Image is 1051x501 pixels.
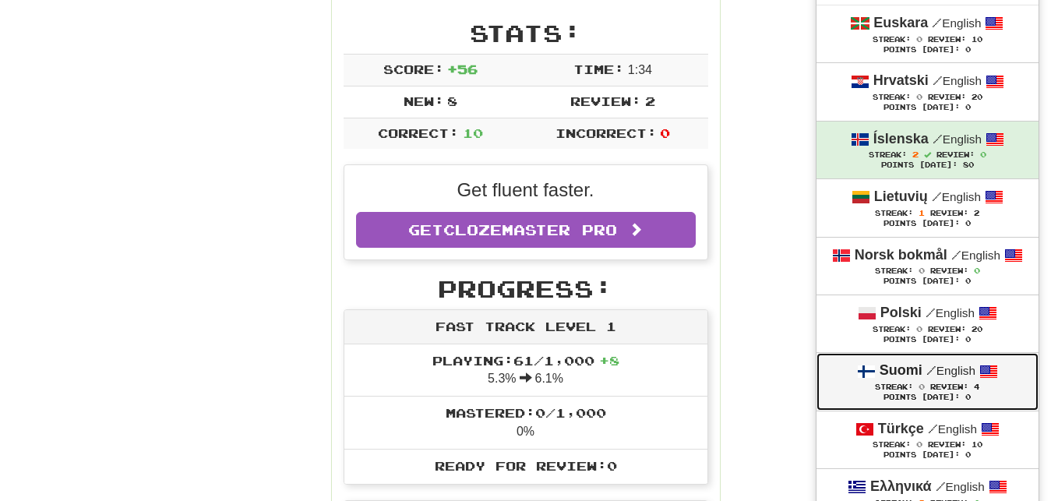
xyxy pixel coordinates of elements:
[832,219,1023,229] div: Points [DATE]: 0
[928,440,966,449] span: Review:
[356,177,696,203] p: Get fluent faster.
[916,439,922,449] span: 0
[443,221,617,238] span: Clozemaster Pro
[936,150,975,159] span: Review:
[832,277,1023,287] div: Points [DATE]: 0
[930,209,968,217] span: Review:
[356,212,696,248] a: GetClozemaster Pro
[555,125,657,140] span: Incorrect:
[974,209,979,217] span: 2
[404,93,444,108] span: New:
[447,62,478,76] span: + 56
[832,161,1023,171] div: Points [DATE]: 80
[928,325,966,333] span: Review:
[930,266,968,275] span: Review:
[878,421,924,436] strong: Türkçe
[936,479,946,493] span: /
[463,125,483,140] span: 10
[926,363,936,377] span: /
[974,266,980,275] span: 0
[924,151,931,158] span: Streak includes today.
[932,189,942,203] span: /
[432,353,619,368] span: Playing: 61 / 1,000
[912,150,919,159] span: 2
[446,405,606,420] span: Mastered: 0 / 1,000
[660,125,670,140] span: 0
[383,62,444,76] span: Score:
[974,383,979,391] span: 4
[926,364,975,377] small: English
[873,72,929,88] strong: Hrvatski
[980,150,986,159] span: 0
[832,393,1023,403] div: Points [DATE]: 0
[832,450,1023,460] div: Points [DATE]: 0
[916,324,922,333] span: 0
[816,295,1039,352] a: Polski /English Streak: 0 Review: 20 Points [DATE]: 0
[869,150,907,159] span: Streak:
[344,344,707,397] li: 5.3% 6.1%
[951,249,1000,262] small: English
[570,93,641,108] span: Review:
[816,5,1039,62] a: Euskara /English Streak: 0 Review: 10 Points [DATE]: 0
[919,382,925,391] span: 0
[816,122,1039,178] a: Íslenska /English Streak: 2 Review: 0 Points [DATE]: 80
[599,353,619,368] span: + 8
[932,16,981,30] small: English
[919,266,925,275] span: 0
[447,93,457,108] span: 8
[645,93,655,108] span: 2
[926,306,975,319] small: English
[378,125,459,140] span: Correct:
[435,458,617,473] span: Ready for Review: 0
[928,422,977,436] small: English
[873,93,911,101] span: Streak:
[972,440,982,449] span: 10
[816,238,1039,295] a: Norsk bokmål /English Streak: 0 Review: 0 Points [DATE]: 0
[832,45,1023,55] div: Points [DATE]: 0
[344,20,708,46] h2: Stats:
[870,478,932,494] strong: Ελληνικά
[832,335,1023,345] div: Points [DATE]: 0
[928,35,966,44] span: Review:
[933,132,943,146] span: /
[344,276,708,302] h2: Progress:
[875,383,913,391] span: Streak:
[573,62,624,76] span: Time:
[936,480,985,493] small: English
[873,35,911,44] span: Streak:
[928,422,938,436] span: /
[855,247,947,263] strong: Norsk bokmål
[873,15,928,30] strong: Euskara
[873,440,911,449] span: Streak:
[873,131,929,146] strong: Íslenska
[933,132,982,146] small: English
[880,362,922,378] strong: Suomi
[628,63,652,76] span: 1 : 34
[930,383,968,391] span: Review:
[816,353,1039,410] a: Suomi /English Streak: 0 Review: 4 Points [DATE]: 0
[972,35,982,44] span: 10
[919,208,925,217] span: 1
[932,190,981,203] small: English
[816,411,1039,468] a: Türkçe /English Streak: 0 Review: 10 Points [DATE]: 0
[344,396,707,450] li: 0%
[928,93,966,101] span: Review:
[933,74,982,87] small: English
[932,16,942,30] span: /
[875,209,913,217] span: Streak:
[933,73,943,87] span: /
[816,179,1039,236] a: Lietuvių /English Streak: 1 Review: 2 Points [DATE]: 0
[880,305,922,320] strong: Polski
[972,93,982,101] span: 20
[874,189,928,204] strong: Lietuvių
[832,103,1023,113] div: Points [DATE]: 0
[916,92,922,101] span: 0
[972,325,982,333] span: 20
[916,34,922,44] span: 0
[926,305,936,319] span: /
[344,310,707,344] div: Fast Track Level 1
[875,266,913,275] span: Streak:
[873,325,911,333] span: Streak:
[816,63,1039,120] a: Hrvatski /English Streak: 0 Review: 20 Points [DATE]: 0
[951,248,961,262] span: /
